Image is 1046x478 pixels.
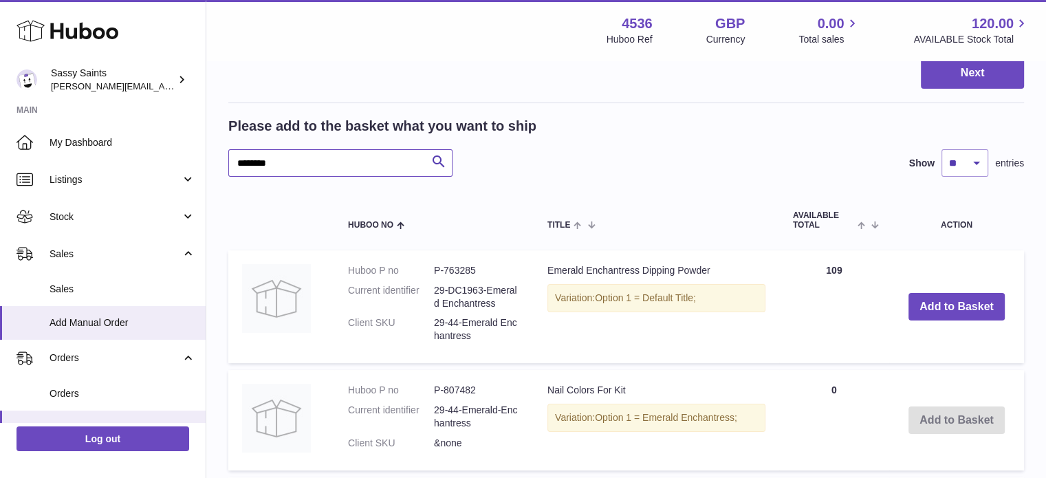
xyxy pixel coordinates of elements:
dt: Client SKU [348,316,434,343]
span: My Dashboard [50,136,195,149]
dt: Huboo P no [348,384,434,397]
dt: Current identifier [348,404,434,430]
img: ramey@sassysaints.com [17,69,37,90]
a: 120.00 AVAILABLE Stock Total [913,14,1029,46]
strong: GBP [715,14,745,33]
dd: 29-44-Emerald-Enchantress [434,404,520,430]
span: Option 1 = Default Title; [595,292,696,303]
dd: &none [434,437,520,450]
span: AVAILABLE Total [793,211,854,229]
img: Emerald Enchantress Dipping Powder [242,264,311,333]
td: 0 [779,370,889,470]
dt: Current identifier [348,284,434,310]
span: Huboo no [348,221,393,230]
button: Next [921,57,1024,89]
div: Variation: [547,284,765,312]
dd: P-807482 [434,384,520,397]
span: Stock [50,210,181,224]
td: Emerald Enchantress Dipping Powder [534,250,779,363]
span: Orders [50,387,195,400]
span: Option 1 = Emerald Enchantress; [595,412,737,423]
span: Total sales [798,33,860,46]
div: Currency [706,33,745,46]
button: Add to Basket [908,293,1005,321]
span: 0.00 [818,14,845,33]
span: Orders [50,351,181,365]
th: Action [889,197,1024,243]
img: Nail Colors For Kit [242,384,311,453]
span: Add Manual Order [50,316,195,329]
dd: 29-44-Emerald Enchantress [434,316,520,343]
span: [PERSON_NAME][EMAIL_ADDRESS][DOMAIN_NAME] [51,80,276,91]
span: Sales [50,248,181,261]
a: Log out [17,426,189,451]
span: entries [995,157,1024,170]
dd: 29-DC1963-Emerald Enchantress [434,284,520,310]
span: Title [547,221,570,230]
td: Nail Colors For Kit [534,370,779,470]
div: Sassy Saints [51,67,175,93]
dt: Huboo P no [348,264,434,277]
dt: Client SKU [348,437,434,450]
label: Show [909,157,935,170]
span: Listings [50,173,181,186]
div: Variation: [547,404,765,432]
td: 109 [779,250,889,363]
a: 0.00 Total sales [798,14,860,46]
span: Add Manual Order [50,421,195,434]
h2: Please add to the basket what you want to ship [228,117,536,135]
span: 120.00 [972,14,1014,33]
span: AVAILABLE Stock Total [913,33,1029,46]
dd: P-763285 [434,264,520,277]
span: Sales [50,283,195,296]
div: Huboo Ref [607,33,653,46]
strong: 4536 [622,14,653,33]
